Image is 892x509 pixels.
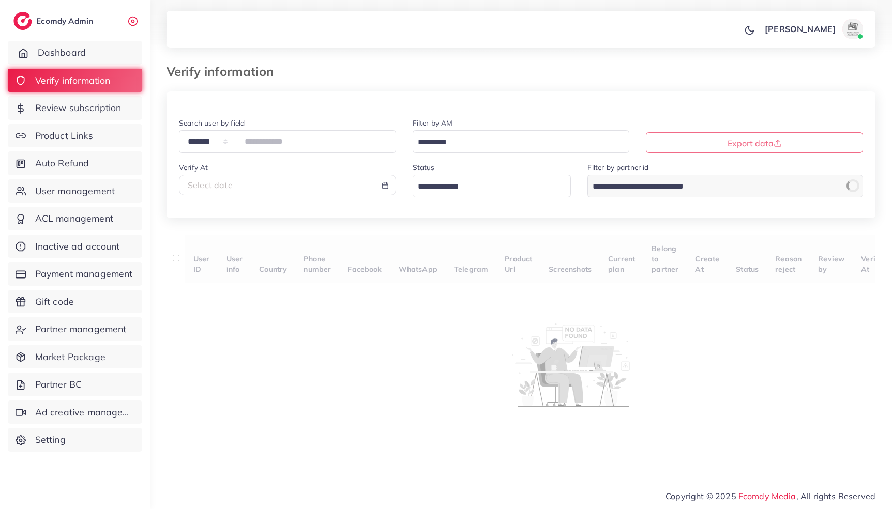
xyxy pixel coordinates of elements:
[13,12,32,30] img: logo
[8,345,142,369] a: Market Package
[8,373,142,396] a: Partner BC
[765,23,836,35] p: [PERSON_NAME]
[35,240,120,253] span: Inactive ad account
[35,212,113,225] span: ACL management
[413,118,453,128] label: Filter by AM
[35,129,93,143] span: Product Links
[8,235,142,258] a: Inactive ad account
[587,175,863,197] div: Search for option
[846,179,859,192] div: Loading...
[8,151,142,175] a: Auto Refund
[728,138,782,148] span: Export data
[8,262,142,286] a: Payment management
[35,295,74,309] span: Gift code
[8,428,142,452] a: Setting
[759,19,867,39] a: [PERSON_NAME]avatar
[666,490,875,502] span: Copyright © 2025
[8,290,142,314] a: Gift code
[8,124,142,148] a: Product Links
[35,378,82,391] span: Partner BC
[589,179,837,195] input: Search for option
[414,179,558,195] input: Search for option
[188,180,233,190] span: Select date
[35,101,122,115] span: Review subscription
[38,46,86,59] span: Dashboard
[35,74,111,87] span: Verify information
[796,490,875,502] span: , All rights Reserved
[8,69,142,92] a: Verify information
[35,267,133,281] span: Payment management
[35,322,127,336] span: Partner management
[167,64,282,79] h3: Verify information
[8,179,142,203] a: User management
[8,317,142,341] a: Partner management
[8,41,142,65] a: Dashboard
[8,400,142,424] a: Ad creative management
[738,491,796,501] a: Ecomdy Media
[179,162,208,173] label: Verify At
[8,207,142,230] a: ACL management
[35,350,105,364] span: Market Package
[413,130,630,152] div: Search for option
[8,96,142,120] a: Review subscription
[35,184,115,198] span: User management
[35,406,134,419] span: Ad creative management
[413,175,571,197] div: Search for option
[35,157,89,170] span: Auto Refund
[36,16,96,26] h2: Ecomdy Admin
[413,162,435,173] label: Status
[587,162,648,173] label: Filter by partner id
[35,433,66,446] span: Setting
[646,132,863,153] button: Export data
[842,19,863,39] img: avatar
[13,12,96,30] a: logoEcomdy Admin
[179,118,245,128] label: Search user by field
[414,134,616,150] input: Search for option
